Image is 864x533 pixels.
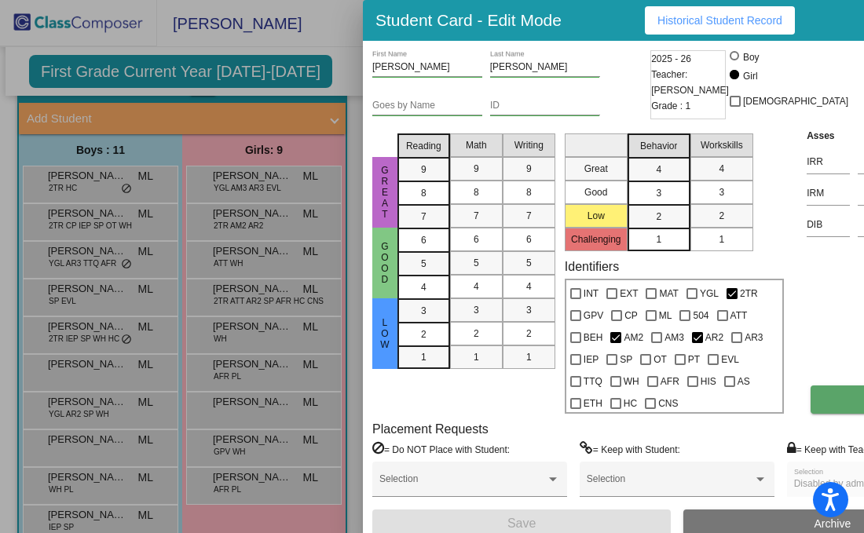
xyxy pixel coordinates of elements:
div: Girl [742,69,758,83]
span: Math [466,138,487,152]
span: CP [624,306,638,325]
span: 2 [474,327,479,341]
span: SP [620,350,632,369]
span: 504 [693,306,708,325]
span: Reading [406,139,441,153]
span: Teacher: [PERSON_NAME] [651,67,729,98]
span: Low [378,317,392,350]
span: 1 [474,350,479,364]
span: YGL [700,284,719,303]
span: MAT [659,284,678,303]
label: Placement Requests [372,422,489,436]
span: GPV [584,306,603,325]
span: HIS [701,372,716,391]
span: 9 [421,162,427,177]
span: 2 [656,210,661,224]
span: AFR [661,372,679,391]
span: 5 [474,256,479,270]
input: assessment [807,181,850,205]
span: CNS [658,394,678,413]
span: 3 [719,185,724,199]
span: 1 [656,232,661,246]
span: 8 [421,186,427,200]
span: Behavior [640,139,677,153]
span: 3 [526,303,532,317]
span: 3 [474,303,479,317]
span: PT [688,350,700,369]
span: 2025 - 26 [651,51,691,67]
span: 9 [474,162,479,176]
span: 8 [474,185,479,199]
span: Good [378,241,392,285]
span: AS [738,372,750,391]
span: AR2 [705,328,723,347]
span: 4 [719,162,724,176]
span: IEP [584,350,599,369]
span: 1 [421,350,427,364]
span: 4 [656,162,661,177]
span: 2 [421,327,427,341]
span: ETH [584,394,602,413]
span: EVL [721,350,739,369]
span: 5 [421,257,427,271]
span: WH [624,372,639,391]
input: goes by name [372,100,482,111]
span: 5 [526,256,532,270]
label: Identifiers [565,259,619,274]
span: 6 [474,232,479,246]
span: 4 [474,279,479,294]
span: 9 [526,162,532,176]
span: ATT [730,306,748,325]
span: 7 [526,209,532,223]
span: BEH [584,328,603,347]
th: Asses [803,127,854,144]
label: = Do NOT Place with Student: [372,441,510,457]
span: 2TR [740,284,758,303]
span: Historical Student Record [657,14,782,27]
span: Grade : 1 [651,98,690,114]
span: 6 [526,232,532,246]
span: ML [659,306,672,325]
span: TTQ [584,372,602,391]
span: AM2 [624,328,643,347]
span: INT [584,284,599,303]
span: EXT [620,284,638,303]
span: Great [378,165,392,220]
span: [DEMOGRAPHIC_DATA] [743,92,848,111]
label: = Keep with Student: [580,441,680,457]
input: assessment [807,150,850,173]
span: 4 [526,279,532,294]
span: 7 [474,209,479,223]
span: 2 [719,209,724,223]
span: Archive [815,517,851,530]
span: HC [624,394,637,413]
div: Boy [742,50,760,64]
span: 3 [656,186,661,200]
span: AM3 [664,328,684,347]
span: Workskills [701,138,743,152]
span: 2 [526,327,532,341]
span: OT [653,350,667,369]
span: 3 [421,304,427,318]
button: Historical Student Record [645,6,795,35]
span: 7 [421,210,427,224]
span: 1 [719,232,724,246]
span: Writing [514,138,544,152]
input: assessment [807,213,850,236]
span: 4 [421,280,427,294]
span: AR3 [745,328,763,347]
span: 1 [526,350,532,364]
span: 8 [526,185,532,199]
span: Save [507,517,536,530]
h3: Student Card - Edit Mode [375,10,562,30]
span: 6 [421,233,427,247]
